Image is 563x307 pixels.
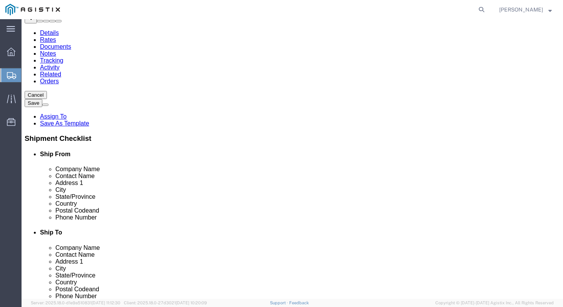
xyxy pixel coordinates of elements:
[435,300,554,306] span: Copyright © [DATE]-[DATE] Agistix Inc., All Rights Reserved
[5,4,60,15] img: logo
[176,300,207,305] span: [DATE] 10:20:09
[92,300,120,305] span: [DATE] 11:12:30
[31,300,120,305] span: Server: 2025.18.0-d1e9a510831
[124,300,207,305] span: Client: 2025.18.0-27d3021
[22,19,563,299] iframe: FS Legacy Container
[270,300,289,305] a: Support
[289,300,309,305] a: Feedback
[499,5,543,14] span: Brooke Schultz
[499,5,552,14] button: [PERSON_NAME]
